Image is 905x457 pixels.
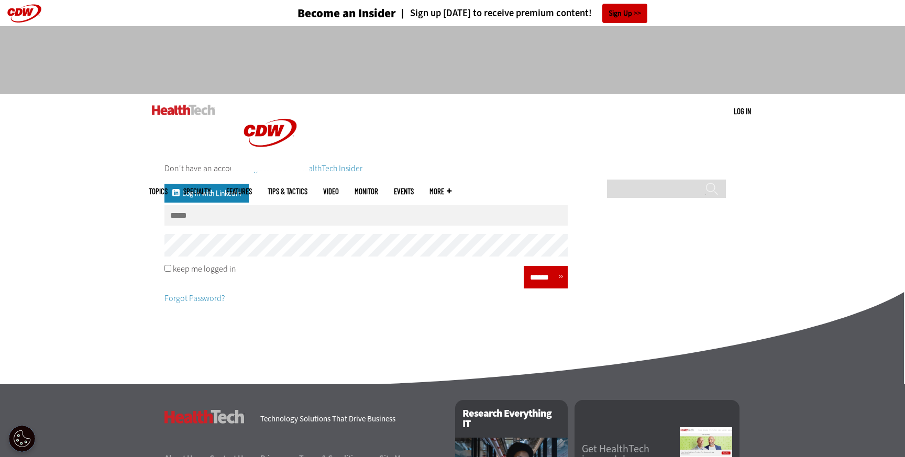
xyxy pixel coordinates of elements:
[231,163,310,174] a: CDW
[258,7,396,19] a: Become an Insider
[260,415,442,423] h4: Technology Solutions That Drive Business
[297,7,396,19] h3: Become an Insider
[164,410,245,423] h3: HealthTech
[262,37,643,84] iframe: advertisement
[602,4,647,23] a: Sign Up
[394,187,414,195] a: Events
[396,8,592,18] a: Sign up [DATE] to receive premium content!
[9,426,35,452] div: Cookie Settings
[268,187,307,195] a: Tips & Tactics
[226,187,252,195] a: Features
[429,187,451,195] span: More
[9,426,35,452] button: Open Preferences
[734,106,751,116] a: Log in
[355,187,378,195] a: MonITor
[183,187,211,195] span: Specialty
[149,187,168,195] span: Topics
[734,106,751,117] div: User menu
[455,400,568,438] h2: Research Everything IT
[323,187,339,195] a: Video
[164,293,225,304] a: Forgot Password?
[231,94,310,172] img: Home
[152,105,215,115] img: Home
